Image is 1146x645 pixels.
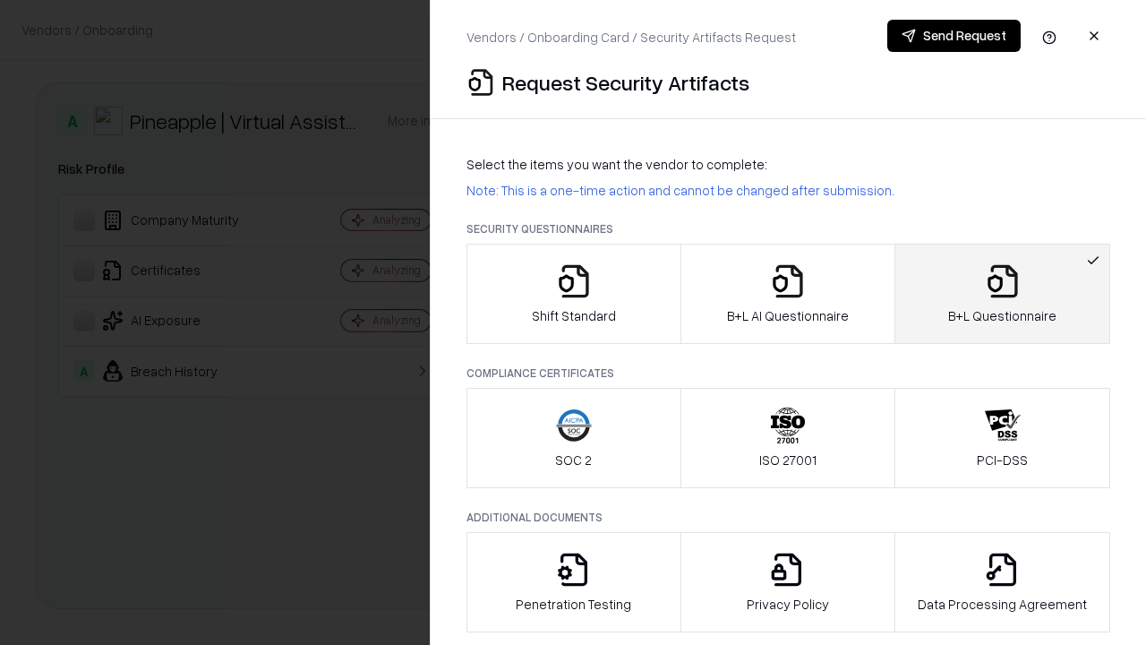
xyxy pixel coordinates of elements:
p: Compliance Certificates [466,365,1110,381]
p: PCI-DSS [977,451,1028,469]
p: Penetration Testing [516,595,631,614]
p: SOC 2 [555,451,592,469]
p: Additional Documents [466,510,1110,525]
p: Note: This is a one-time action and cannot be changed after submission. [466,181,1110,200]
button: Penetration Testing [466,532,681,632]
p: Shift Standard [532,306,616,325]
button: ISO 27001 [680,388,896,488]
button: Privacy Policy [680,532,896,632]
p: Vendors / Onboarding Card / Security Artifacts Request [466,28,796,47]
p: Privacy Policy [747,595,829,614]
button: B+L Questionnaire [894,244,1110,344]
button: Shift Standard [466,244,681,344]
p: B+L AI Questionnaire [727,306,849,325]
button: B+L AI Questionnaire [680,244,896,344]
p: B+L Questionnaire [948,306,1056,325]
button: SOC 2 [466,388,681,488]
button: Data Processing Agreement [894,532,1110,632]
p: Data Processing Agreement [918,595,1087,614]
p: ISO 27001 [759,451,817,469]
button: Send Request [887,20,1021,52]
p: Security Questionnaires [466,221,1110,236]
p: Select the items you want the vendor to complete: [466,155,1110,174]
button: PCI-DSS [894,388,1110,488]
p: Request Security Artifacts [502,68,749,97]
